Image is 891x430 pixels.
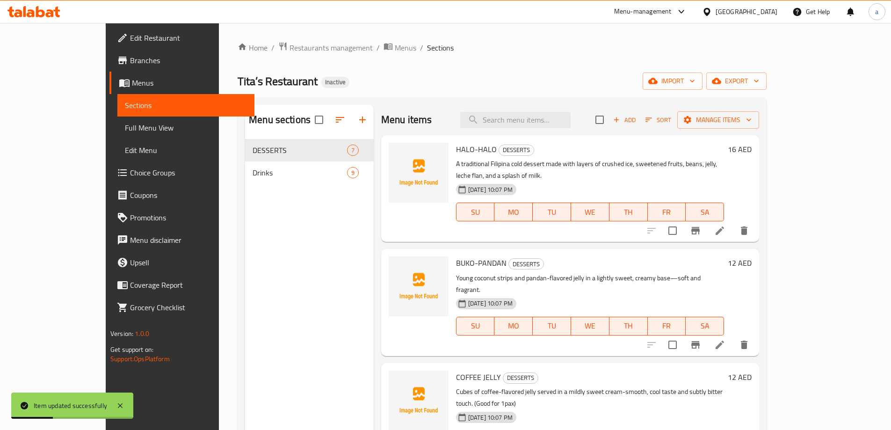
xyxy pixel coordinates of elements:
a: Upsell [109,251,254,274]
button: WE [571,203,609,221]
a: Coupons [109,184,254,206]
span: TU [536,205,567,219]
span: Add [612,115,637,125]
span: [DATE] 10:07 PM [464,413,516,422]
span: SA [689,205,720,219]
img: HALO-HALO [389,143,449,203]
span: Sort sections [329,109,351,131]
span: Edit Menu [125,145,247,156]
div: items [347,145,359,156]
div: DESSERTS7 [245,139,374,161]
span: DESSERTS [253,145,347,156]
span: Upsell [130,257,247,268]
span: Branches [130,55,247,66]
button: FR [648,317,686,335]
button: SU [456,317,495,335]
button: Add section [351,109,374,131]
li: / [377,42,380,53]
span: Get support on: [110,343,153,356]
a: Menus [109,72,254,94]
nav: breadcrumb [238,42,767,54]
span: Drinks [253,167,347,178]
button: Branch-specific-item [684,334,707,356]
span: Select all sections [309,110,329,130]
div: Menu-management [614,6,672,17]
h6: 12 AED [728,256,752,270]
p: Young coconut strips and pandan-flavored jelly in a lightly sweet, creamy base—soft and fragrant. [456,272,724,296]
span: Restaurants management [290,42,373,53]
li: / [271,42,275,53]
span: FR [652,319,682,333]
span: HALO-HALO [456,142,497,156]
button: TU [533,203,571,221]
span: Menus [395,42,416,53]
span: DESSERTS [503,372,538,383]
span: import [650,75,695,87]
input: search [460,112,571,128]
span: Coverage Report [130,279,247,291]
a: Restaurants management [278,42,373,54]
button: WE [571,317,609,335]
a: Sections [117,94,254,117]
span: DESSERTS [499,145,534,155]
a: Edit Menu [117,139,254,161]
span: Promotions [130,212,247,223]
div: DESSERTS [508,258,544,270]
h6: 12 AED [728,371,752,384]
button: MO [494,317,533,335]
div: DESSERTS [499,145,534,156]
span: COFFEE JELLY [456,370,501,384]
h2: Menu items [381,113,432,127]
a: Promotions [109,206,254,229]
a: Support.OpsPlatform [110,353,170,365]
a: Branches [109,49,254,72]
span: Edit Restaurant [130,32,247,44]
span: Coupons [130,189,247,201]
a: Full Menu View [117,117,254,139]
div: Inactive [321,77,349,88]
span: a [875,7,878,17]
span: TU [536,319,567,333]
a: Menu disclaimer [109,229,254,251]
a: Menus [384,42,416,54]
button: SU [456,203,495,221]
button: TH [609,203,648,221]
div: [GEOGRAPHIC_DATA] [716,7,777,17]
a: Choice Groups [109,161,254,184]
span: Choice Groups [130,167,247,178]
span: Tita’s Restaurant [238,71,318,92]
div: Drinks9 [245,161,374,184]
span: Menu disclaimer [130,234,247,246]
span: MO [498,205,529,219]
button: Sort [643,113,674,127]
span: WE [575,319,606,333]
span: 1.0.0 [135,328,149,340]
span: MO [498,319,529,333]
a: Edit Restaurant [109,27,254,49]
div: DESSERTS [503,372,538,384]
button: TU [533,317,571,335]
button: SA [686,203,724,221]
span: Sections [427,42,454,53]
div: Item updated successfully [34,401,107,411]
span: WE [575,205,606,219]
button: delete [733,334,755,356]
span: [DATE] 10:07 PM [464,299,516,308]
span: Sort [645,115,671,125]
span: BUKO-PANDAN [456,256,507,270]
span: export [714,75,759,87]
button: SA [686,317,724,335]
button: TH [609,317,648,335]
span: SA [689,319,720,333]
h6: 16 AED [728,143,752,156]
nav: Menu sections [245,135,374,188]
button: MO [494,203,533,221]
p: A traditional Filipina cold dessert made with layers of crushed ice, sweetened fruits, beans, jel... [456,158,724,182]
button: export [706,73,767,90]
a: Grocery Checklist [109,296,254,319]
span: TH [613,319,644,333]
button: Manage items [677,111,759,129]
p: Cubes of coffee-flavored jelly served in a mildly sweet cream-smooth, cool taste and subtly bitte... [456,386,724,409]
